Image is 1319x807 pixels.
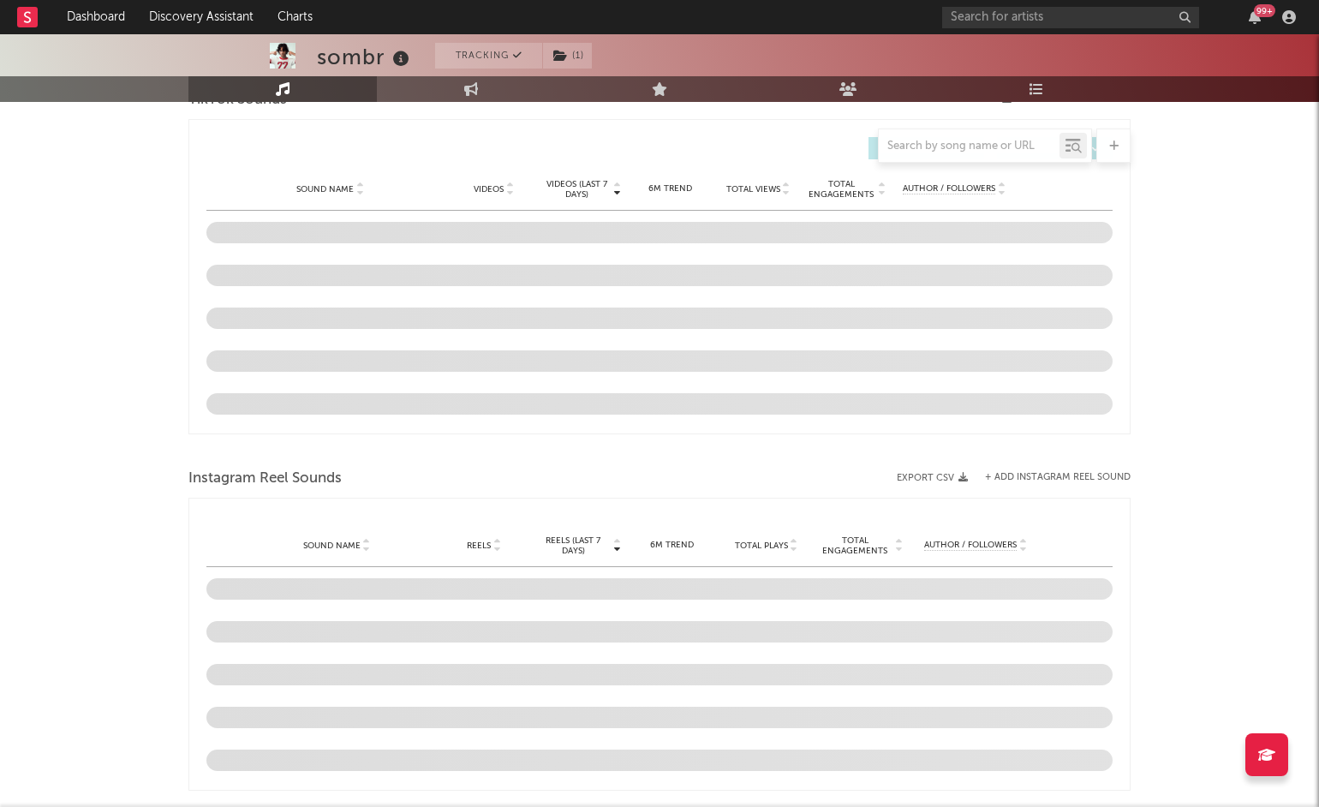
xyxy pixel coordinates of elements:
div: sombr [317,43,414,71]
button: (1) [543,43,592,69]
span: Videos [474,184,504,194]
span: Instagram Reel Sounds [188,469,342,489]
span: Author / Followers [903,183,995,194]
button: Export CSV [897,473,968,483]
input: Search for artists [942,7,1199,28]
div: 6M Trend [630,539,715,552]
div: + Add Instagram Reel Sound [968,473,1131,482]
span: ( 1 ) [542,43,593,69]
div: 6M Trend [630,182,710,195]
span: Reels (last 7 days) [535,535,611,556]
button: + Add Instagram Reel Sound [985,473,1131,482]
button: 99+ [1249,10,1261,24]
span: Total Engagements [818,535,893,556]
span: Total Views [726,184,780,194]
span: Sound Name [296,184,354,194]
span: Reels [467,541,491,551]
button: Tracking [435,43,542,69]
span: Total Engagements [807,179,876,200]
span: Author / Followers [924,540,1017,551]
span: Sound Name [303,541,361,551]
span: Videos (last 7 days) [542,179,612,200]
div: 99 + [1254,4,1275,17]
input: Search by song name or URL [879,140,1059,153]
span: Total Plays [735,541,788,551]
